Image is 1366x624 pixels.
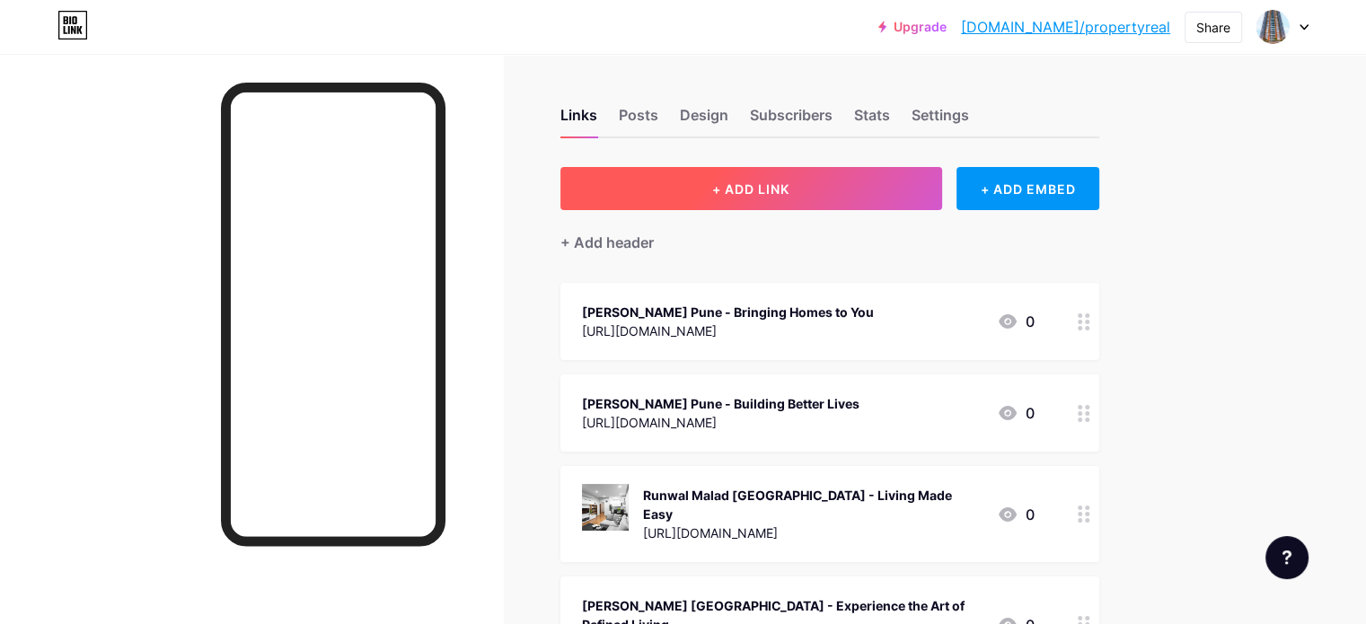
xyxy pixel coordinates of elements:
div: [PERSON_NAME] Pune - Building Better Lives [582,394,859,413]
div: + ADD EMBED [956,167,1099,210]
div: [URL][DOMAIN_NAME] [643,523,983,542]
div: Runwal Malad [GEOGRAPHIC_DATA] - Living Made Easy [643,486,983,523]
a: Upgrade [878,20,947,34]
a: [DOMAIN_NAME]/propertyreal [961,16,1170,38]
div: [URL][DOMAIN_NAME] [582,413,859,432]
div: Subscribers [750,104,833,136]
div: Design [680,104,728,136]
img: Runwal Malad Mumbai - Living Made Easy [582,484,629,531]
div: Links [560,104,597,136]
span: + ADD LINK [712,181,789,197]
div: [URL][DOMAIN_NAME] [582,321,874,340]
div: 0 [997,311,1035,332]
div: Share [1196,18,1230,37]
div: 0 [997,504,1035,525]
div: 0 [997,402,1035,424]
div: Stats [854,104,890,136]
div: + Add header [560,232,654,253]
img: propertyreal [1256,10,1290,44]
div: [PERSON_NAME] Pune - Bringing Homes to You [582,303,874,321]
div: Posts [619,104,658,136]
div: Settings [912,104,969,136]
button: + ADD LINK [560,167,942,210]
